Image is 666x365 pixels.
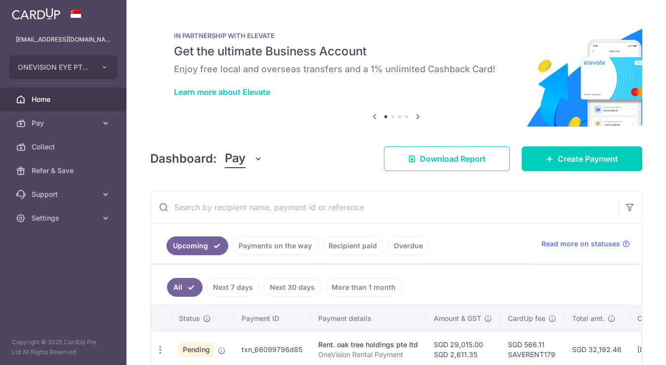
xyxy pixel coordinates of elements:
a: Overdue [387,236,429,255]
th: Payment ID [234,306,310,331]
a: Read more on statuses [541,239,630,249]
span: Download Report [420,153,486,165]
h5: Get the ultimate Business Account [174,44,619,59]
img: Renovation banner [150,16,642,127]
th: Payment details [310,306,426,331]
span: CardUp fee [508,314,545,323]
span: Pending [179,343,214,357]
a: Next 7 days [207,278,259,297]
p: [EMAIL_ADDRESS][DOMAIN_NAME] [16,35,111,45]
span: Amount & GST [434,314,481,323]
a: Create Payment [522,146,642,171]
span: Pay [225,149,246,168]
a: Payments on the way [232,236,318,255]
span: Support [32,189,97,199]
a: Recipient paid [322,236,383,255]
a: Next 30 days [263,278,321,297]
span: Create Payment [558,153,618,165]
span: Pay [32,118,97,128]
a: All [167,278,203,297]
span: Total amt. [572,314,605,323]
input: Search by recipient name, payment id or reference [151,191,618,223]
iframe: Opens a widget where you can find more information [602,335,656,360]
p: IN PARTNERSHIP WITH ELEVATE [174,32,619,40]
a: More than 1 month [325,278,402,297]
h6: Enjoy free local and overseas transfers and a 1% unlimited Cashback Card! [174,63,619,75]
img: CardUp [12,8,60,20]
span: Status [179,314,200,323]
a: Download Report [384,146,510,171]
button: ONEVISION EYE PTE. LTD. [9,55,118,79]
span: Read more on statuses [541,239,620,249]
span: ONEVISION EYE PTE. LTD. [18,62,91,72]
div: Rent. oak tree holdings pte ltd [318,340,418,350]
span: Settings [32,213,97,223]
span: Refer & Save [32,166,97,176]
button: Pay [225,149,263,168]
a: Learn more about Elevate [174,87,270,97]
p: OneVision Rental Payment [318,350,418,360]
a: Upcoming [166,236,228,255]
span: Home [32,94,97,104]
span: Collect [32,142,97,152]
h4: Dashboard: [150,150,217,168]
